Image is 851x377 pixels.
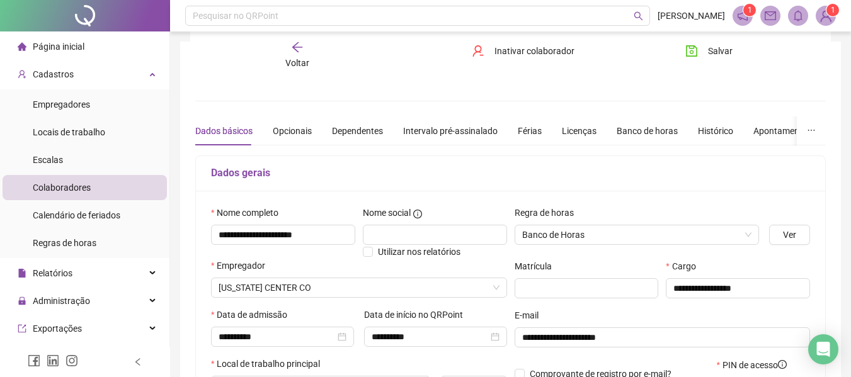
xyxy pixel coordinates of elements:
div: Opcionais [273,124,312,138]
span: Página inicial [33,42,84,52]
span: file [18,269,26,278]
h5: Dados gerais [211,166,810,181]
div: Banco de horas [617,124,678,138]
div: Férias [518,124,542,138]
span: 1 [831,6,835,14]
span: linkedin [47,354,59,367]
span: notification [737,10,748,21]
div: Licenças [562,124,597,138]
span: Inativar colaborador [494,44,574,58]
span: 1 [748,6,752,14]
span: TEXAS CENTER CO [219,278,500,297]
span: search [634,11,643,21]
span: Calendário de feriados [33,210,120,220]
span: arrow-left [291,41,304,53]
label: E-mail [515,308,547,322]
span: export [18,324,26,333]
span: [PERSON_NAME] [658,9,725,23]
span: Ver [783,228,796,242]
span: Administração [33,296,90,306]
sup: 1 [743,4,756,16]
span: ellipsis [807,126,816,135]
span: home [18,42,26,51]
span: mail [765,10,776,21]
span: Utilizar nos relatórios [378,247,460,257]
button: Inativar colaborador [462,41,584,61]
span: Relatórios [33,268,72,278]
button: Ver [769,225,810,245]
label: Matrícula [515,259,560,273]
label: Regra de horas [515,206,582,220]
span: Regras de horas [33,238,96,248]
span: user-add [18,70,26,79]
button: Salvar [676,41,742,61]
label: Local de trabalho principal [211,357,328,371]
span: bell [792,10,804,21]
div: Histórico [698,124,733,138]
label: Data de admissão [211,308,295,322]
div: Dados básicos [195,124,253,138]
span: Exportações [33,324,82,334]
img: 89309 [816,6,835,25]
span: PIN de acesso [722,358,787,372]
span: save [685,45,698,57]
span: info-circle [413,210,422,218]
span: Banco de Horas [522,225,752,244]
span: Colaboradores [33,183,91,193]
span: lock [18,296,26,305]
span: left [134,357,142,366]
div: Intervalo pré-assinalado [403,124,498,138]
button: ellipsis [797,116,826,145]
sup: Atualize o seu contato no menu Meus Dados [826,4,839,16]
span: facebook [28,354,40,367]
label: Empregador [211,259,273,273]
div: Open Intercom Messenger [808,334,838,364]
span: user-delete [472,45,484,57]
span: Voltar [285,58,309,68]
div: Apontamentos [753,124,812,138]
label: Nome completo [211,206,287,220]
span: info-circle [778,360,787,369]
span: Salvar [708,44,733,58]
span: Cadastros [33,69,74,79]
div: Dependentes [332,124,383,138]
span: Nome social [363,206,411,220]
span: instagram [66,354,78,367]
span: Locais de trabalho [33,127,105,137]
span: Escalas [33,155,63,165]
label: Cargo [666,259,704,273]
label: Data de início no QRPoint [364,308,471,322]
span: Empregadores [33,99,90,110]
